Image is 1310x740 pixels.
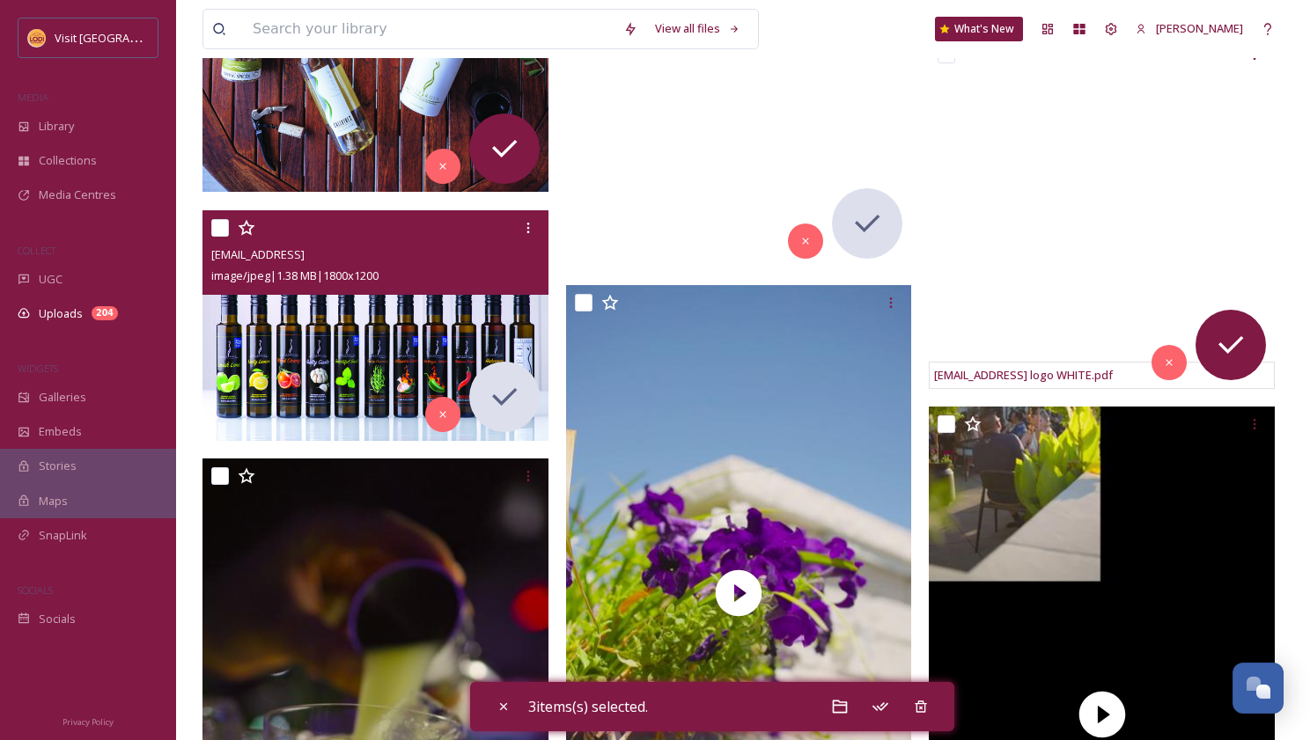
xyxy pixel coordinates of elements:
[39,271,63,288] span: UGC
[1127,11,1252,46] a: [PERSON_NAME]
[18,362,58,375] span: WIDGETS
[18,583,53,597] span: SOCIALS
[28,29,46,47] img: Square%20Social%20Visit%20Lodi.png
[935,17,1023,41] a: What's New
[39,305,83,322] span: Uploads
[39,527,87,544] span: SnapLink
[39,423,82,440] span: Embeds
[211,246,305,262] span: [EMAIL_ADDRESS]
[39,611,76,627] span: Socials
[39,187,116,203] span: Media Centres
[39,458,77,474] span: Stories
[63,710,114,731] a: Privacy Policy
[1233,663,1284,714] button: Open Chat
[18,244,55,257] span: COLLECT
[92,306,118,320] div: 204
[39,493,68,509] span: Maps
[934,367,1113,383] span: [EMAIL_ADDRESS] logo WHITE.pdf
[202,210,548,441] img: ext_1757016402.367096_alisonwongdesign@gmail.com-AllFlavorOils.jpg
[1156,20,1243,36] span: [PERSON_NAME]
[211,267,379,283] span: image/jpeg | 1.38 MB | 1800 x 1200
[63,716,114,728] span: Privacy Policy
[244,10,615,48] input: Search your library
[39,118,74,135] span: Library
[39,152,97,169] span: Collections
[646,11,749,46] a: View all files
[528,696,648,717] span: 3 items(s) selected.
[18,91,48,104] span: MEDIA
[55,29,191,46] span: Visit [GEOGRAPHIC_DATA]
[39,389,86,406] span: Galleries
